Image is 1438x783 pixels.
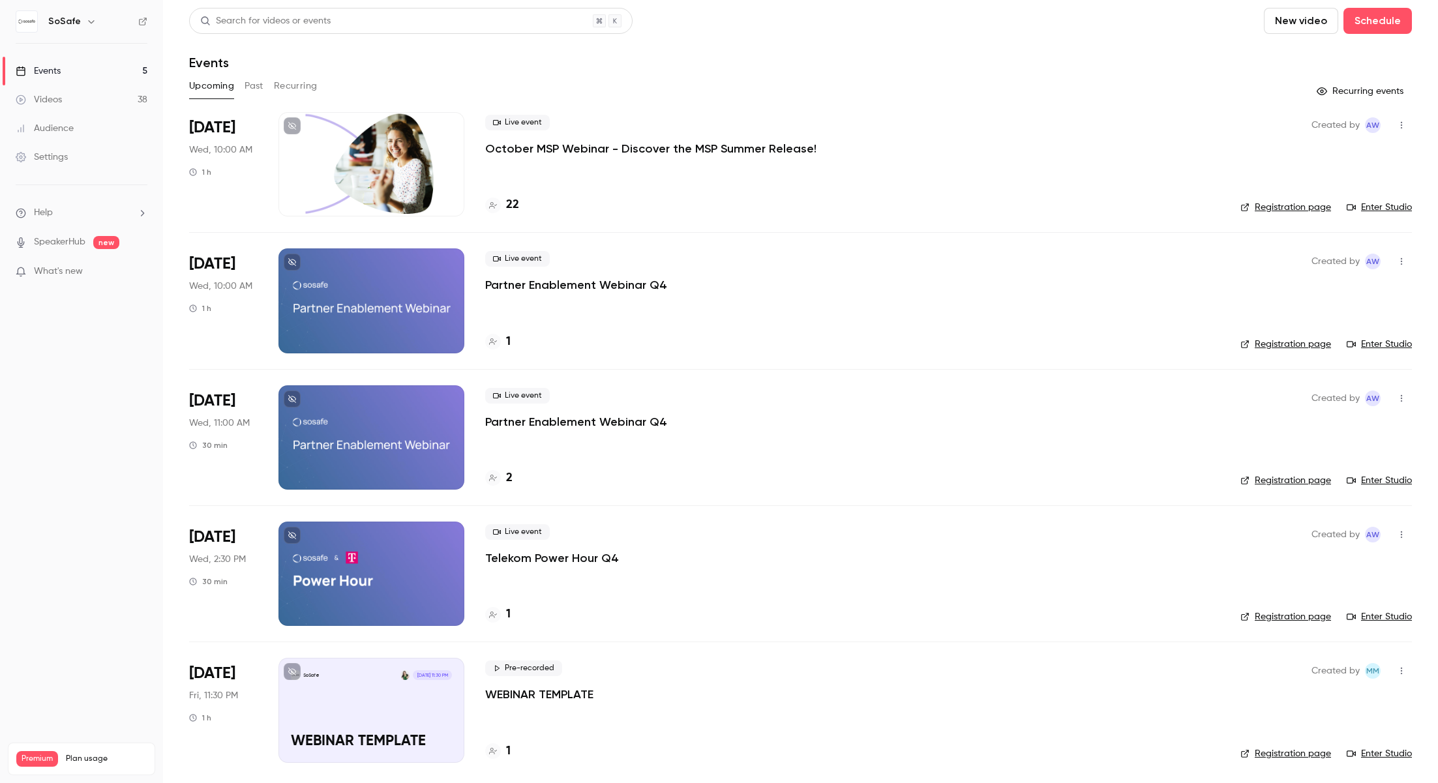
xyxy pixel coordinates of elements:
[189,663,235,684] span: [DATE]
[189,576,228,587] div: 30 min
[189,522,258,626] div: Nov 12 Wed, 2:30 PM (Europe/Berlin)
[485,277,667,293] a: Partner Enablement Webinar Q4
[1347,474,1412,487] a: Enter Studio
[34,235,85,249] a: SpeakerHub
[189,76,234,96] button: Upcoming
[485,414,667,430] a: Partner Enablement Webinar Q4
[189,385,258,490] div: Nov 12 Wed, 11:00 AM (Europe/Berlin)
[189,55,229,70] h1: Events
[1365,527,1381,542] span: Alexandra Wasilewski
[16,93,62,106] div: Videos
[1311,391,1360,406] span: Created by
[189,689,238,702] span: Fri, 11:30 PM
[34,206,53,220] span: Help
[16,122,74,135] div: Audience
[1366,527,1379,542] span: AW
[485,743,511,760] a: 1
[485,687,593,702] a: WEBINAR TEMPLATE
[506,469,513,487] h4: 2
[1311,254,1360,269] span: Created by
[189,391,235,411] span: [DATE]
[1311,81,1412,102] button: Recurring events
[485,388,550,404] span: Live event
[274,76,318,96] button: Recurring
[1311,663,1360,679] span: Created by
[132,266,147,278] iframe: Noticeable Trigger
[189,713,211,723] div: 1 h
[485,660,562,676] span: Pre-recorded
[291,733,452,750] p: WEBINAR TEMPLATE
[1366,391,1379,406] span: AW
[189,112,258,216] div: Oct 15 Wed, 10:00 AM (Europe/Berlin)
[485,115,550,130] span: Live event
[16,751,58,767] span: Premium
[189,248,258,353] div: Nov 12 Wed, 10:00 AM (Europe/Berlin)
[1343,8,1412,34] button: Schedule
[1347,747,1412,760] a: Enter Studio
[189,527,235,548] span: [DATE]
[16,11,37,32] img: SoSafe
[485,333,511,351] a: 1
[189,658,258,762] div: Dec 31 Fri, 11:30 PM (Europe/Vienna)
[1264,8,1338,34] button: New video
[34,265,83,278] span: What's new
[413,670,451,679] span: [DATE] 11:30 PM
[189,417,250,430] span: Wed, 11:00 AM
[506,743,511,760] h4: 1
[1365,254,1381,269] span: Alexandra Wasilewski
[16,65,61,78] div: Events
[189,167,211,177] div: 1 h
[485,251,550,267] span: Live event
[506,333,511,351] h4: 1
[303,672,320,679] p: SoSafe
[93,236,119,249] span: new
[189,280,252,293] span: Wed, 10:00 AM
[1366,117,1379,133] span: AW
[1365,663,1381,679] span: Max Mertznich
[245,76,263,96] button: Past
[1240,747,1331,760] a: Registration page
[1311,117,1360,133] span: Created by
[66,754,147,764] span: Plan usage
[1365,391,1381,406] span: Alexandra Wasilewski
[1240,201,1331,214] a: Registration page
[506,606,511,623] h4: 1
[1311,527,1360,542] span: Created by
[485,469,513,487] a: 2
[1240,610,1331,623] a: Registration page
[1240,474,1331,487] a: Registration page
[1366,254,1379,269] span: AW
[1347,610,1412,623] a: Enter Studio
[400,670,410,679] img: Jacqueline Jayne
[1366,663,1379,679] span: MM
[485,141,816,156] a: October MSP Webinar - Discover the MSP Summer Release!
[189,254,235,274] span: [DATE]
[506,196,519,214] h4: 22
[189,440,228,451] div: 30 min
[48,15,81,28] h6: SoSafe
[189,553,246,566] span: Wed, 2:30 PM
[485,606,511,623] a: 1
[189,303,211,314] div: 1 h
[1365,117,1381,133] span: Alexandra Wasilewski
[278,658,464,762] a: WEBINAR TEMPLATESoSafeJacqueline Jayne[DATE] 11:30 PMWEBINAR TEMPLATE
[485,550,619,566] a: Telekom Power Hour Q4
[485,196,519,214] a: 22
[485,524,550,540] span: Live event
[189,117,235,138] span: [DATE]
[16,206,147,220] li: help-dropdown-opener
[200,14,331,28] div: Search for videos or events
[16,151,68,164] div: Settings
[1347,338,1412,351] a: Enter Studio
[189,143,252,156] span: Wed, 10:00 AM
[1240,338,1331,351] a: Registration page
[1347,201,1412,214] a: Enter Studio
